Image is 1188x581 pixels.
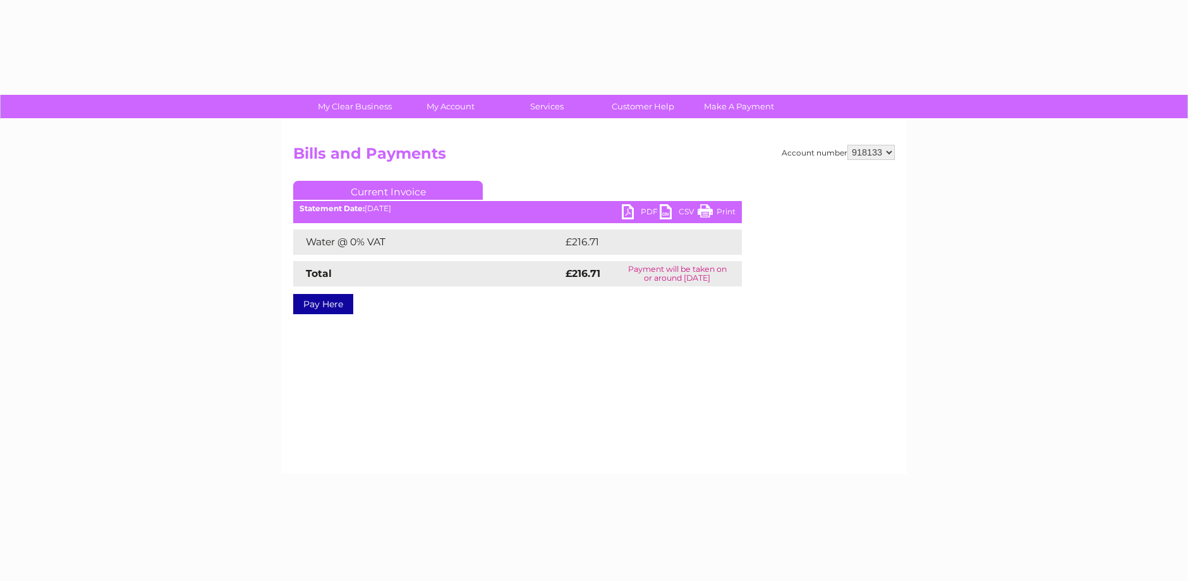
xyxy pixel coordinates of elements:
[782,145,895,160] div: Account number
[293,181,483,200] a: Current Invoice
[495,95,599,118] a: Services
[306,267,332,279] strong: Total
[293,294,353,314] a: Pay Here
[562,229,717,255] td: £216.71
[293,229,562,255] td: Water @ 0% VAT
[613,261,742,286] td: Payment will be taken on or around [DATE]
[293,204,742,213] div: [DATE]
[660,204,698,223] a: CSV
[399,95,503,118] a: My Account
[687,95,791,118] a: Make A Payment
[303,95,407,118] a: My Clear Business
[698,204,736,223] a: Print
[300,204,365,213] b: Statement Date:
[566,267,600,279] strong: £216.71
[622,204,660,223] a: PDF
[591,95,695,118] a: Customer Help
[293,145,895,169] h2: Bills and Payments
